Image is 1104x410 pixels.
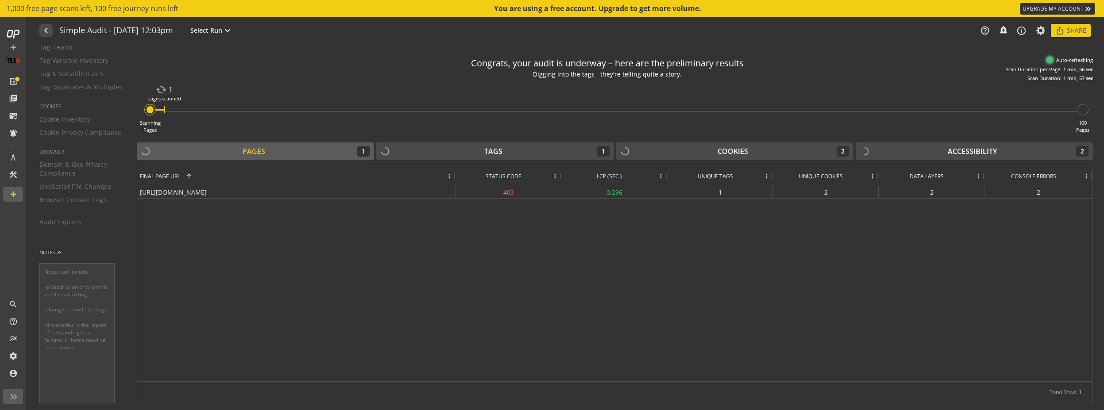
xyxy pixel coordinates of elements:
[9,129,18,138] mat-icon: notifications_active
[357,146,370,157] div: 1
[39,242,64,263] button: NOTES
[1027,75,1062,82] div: Scan Duration:
[471,57,744,70] div: Congrats, your audit is underway – here are the preliminary results
[190,26,222,35] span: Select Run
[718,146,748,157] div: Cookies
[1076,119,1089,133] div: 100 Pages
[9,170,18,179] mat-icon: construction
[1016,26,1027,36] mat-icon: info_outline
[667,185,773,198] div: 1
[799,172,843,180] span: Unique Cookies
[137,185,455,198] div: [URL][DOMAIN_NAME]
[9,111,18,120] mat-icon: mark_email_read
[984,185,1092,198] div: 2
[616,142,853,160] button: Cookies2
[41,25,50,36] mat-icon: navigate_before
[1011,172,1056,180] span: Console Errors
[1063,66,1093,73] div: 1 min, 56 sec
[856,142,1093,160] button: Accessibility2
[59,26,173,35] h1: Simple Audit - 15 September 2025 | 12:03pm
[140,119,161,133] div: Scanning Pages
[9,190,18,199] mat-icon: add
[7,54,20,67] img: Customer Logo
[999,25,1007,34] mat-icon: add_alert
[561,185,667,198] div: 0.296
[9,300,18,309] mat-icon: search
[147,95,181,102] div: pages scanned
[9,94,18,103] mat-icon: library_books
[497,70,718,79] div: Digging into the tags - they're telling quite a story.
[910,172,944,180] span: Data Layers
[9,352,18,360] mat-icon: settings
[597,146,610,157] div: 1
[9,369,18,378] mat-icon: account_circle
[1046,57,1093,64] div: Auto-refreshing
[1084,4,1092,13] mat-icon: keyboard_double_arrow_right
[1067,23,1086,38] span: Share
[1006,66,1062,73] div: Scan Duration per Page:
[222,25,233,36] mat-icon: expand_more
[1076,146,1089,157] div: 2
[773,185,879,198] div: 2
[137,142,374,160] button: Pages1
[1020,3,1095,15] a: UPGRADE MY ACCOUNT
[837,146,849,157] div: 2
[7,4,178,14] span: 1,000 free page scans left, 100 free journey runs left
[455,185,561,198] div: 403
[189,25,235,36] button: Select Run
[9,43,18,52] mat-icon: add
[948,146,997,157] div: Accessibility
[1050,382,1082,403] div: Total Rows: 1
[243,146,265,157] div: Pages
[55,248,64,257] mat-icon: keyboard_arrow_up
[698,172,733,180] span: Unique Tags
[9,317,18,326] mat-icon: help_outline
[9,153,18,162] mat-icon: architecture
[1051,24,1091,37] button: Share
[156,84,166,95] mat-icon: cached
[597,172,622,180] span: LCP (SEC.)
[486,172,521,180] span: Status Code
[156,84,173,95] div: 1
[980,26,990,35] mat-icon: help_outline
[1055,26,1064,35] mat-icon: ios_share
[140,172,180,180] span: Final Page URL
[9,334,18,343] mat-icon: multiline_chart
[1063,75,1093,82] div: 1 min, 57 sec
[484,146,502,157] div: Tags
[879,185,984,198] div: 2
[494,4,702,14] div: You are using a free account. Upgrade to get more volume.
[376,142,614,160] button: Tags1
[9,77,18,86] mat-icon: list_alt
